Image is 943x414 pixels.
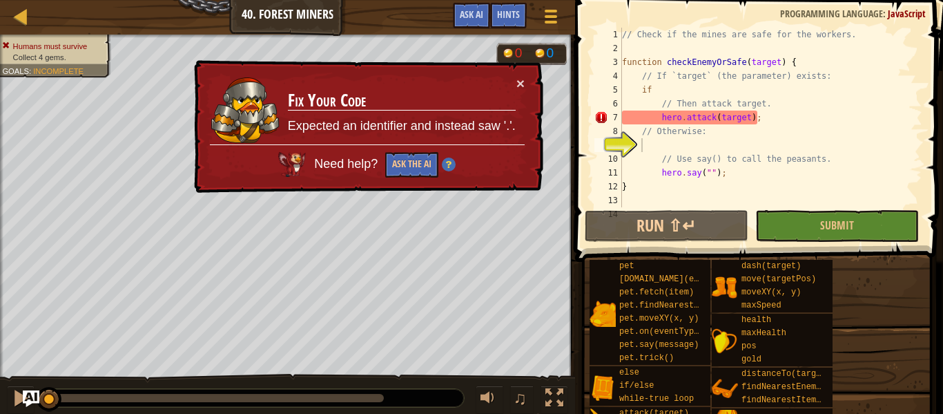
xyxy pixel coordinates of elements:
[741,328,786,338] span: maxHealth
[546,46,560,59] div: 0
[594,83,622,97] div: 5
[513,388,527,408] span: ♫
[594,55,622,69] div: 3
[590,375,616,401] img: portrait.png
[712,274,738,301] img: portrait.png
[741,395,826,405] span: findNearestItem()
[534,3,568,35] button: Show game menu
[211,77,280,144] img: duck_senick.png
[515,46,529,59] div: 0
[594,28,622,41] div: 1
[13,41,88,50] span: Humans must survive
[594,152,622,166] div: 10
[619,353,674,363] span: pet.trick()
[883,7,888,20] span: :
[585,210,748,242] button: Run ⇧↵
[741,288,801,297] span: moveXY(x, y)
[741,341,757,351] span: pos
[442,158,456,171] img: Hint
[594,180,622,194] div: 12
[619,368,639,377] span: else
[594,138,622,152] div: 9
[712,376,738,402] img: portrait.png
[496,43,567,65] div: Team 'humans' has 0 gold. Team 'ogres' has 0 gold.
[594,166,622,180] div: 11
[288,91,516,111] h3: Fix Your Code
[741,315,771,325] span: health
[755,210,919,242] button: Submit
[594,124,622,138] div: 8
[7,386,35,414] button: Ctrl + P: Pause
[2,41,103,52] li: Humans must survive
[741,355,761,364] span: gold
[594,97,622,111] div: 6
[741,301,781,310] span: maxSpeed
[619,327,748,337] span: pet.on(eventType, handler)
[888,7,926,20] span: JavaScript
[541,386,568,414] button: Toggle fullscreen
[619,340,699,350] span: pet.say(message)
[619,288,694,297] span: pet.fetch(item)
[23,391,39,407] button: Ask AI
[780,7,883,20] span: Programming language
[510,386,534,414] button: ♫
[497,8,520,21] span: Hints
[619,274,719,284] span: [DOMAIN_NAME](enemy)
[476,386,503,414] button: Adjust volume
[619,314,699,323] span: pet.moveXY(x, y)
[594,41,622,55] div: 2
[288,117,516,135] p: Expected an identifier and instead saw '.'.
[385,152,438,178] button: Ask the AI
[619,261,634,271] span: pet
[594,194,622,207] div: 13
[594,111,622,124] div: 7
[712,328,738,355] img: portrait.png
[453,3,490,28] button: Ask AI
[594,207,622,221] div: 14
[460,8,483,21] span: Ask AI
[619,301,753,310] span: pet.findNearestByType(type)
[741,369,831,379] span: distanceTo(target)
[2,66,29,75] span: Goals
[741,382,831,392] span: findNearestEnemy()
[278,152,306,177] img: AI
[594,69,622,83] div: 4
[29,66,33,75] span: :
[516,76,525,91] button: ×
[590,301,616,327] img: portrait.png
[619,381,654,391] span: if/else
[13,53,66,62] span: Collect 4 gems.
[741,261,801,271] span: dash(target)
[741,274,816,284] span: move(targetPos)
[820,218,854,233] span: Submit
[619,394,694,404] span: while-true loop
[314,157,381,171] span: Need help?
[33,66,84,75] span: Incomplete
[2,52,103,63] li: Collect 4 gems.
